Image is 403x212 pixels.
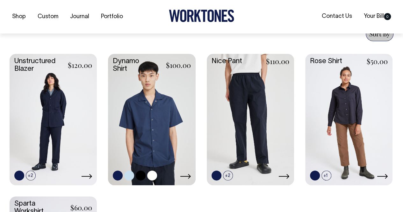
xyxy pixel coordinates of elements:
a: Journal [68,11,92,22]
span: +1 [321,171,331,180]
span: +2 [26,171,36,180]
span: +2 [223,171,233,180]
a: Your Bill0 [361,11,393,22]
span: Sort By [369,29,390,38]
a: Shop [10,11,28,22]
a: Custom [35,11,61,22]
a: Contact Us [319,11,355,22]
span: 0 [384,13,391,20]
a: Portfolio [98,11,126,22]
